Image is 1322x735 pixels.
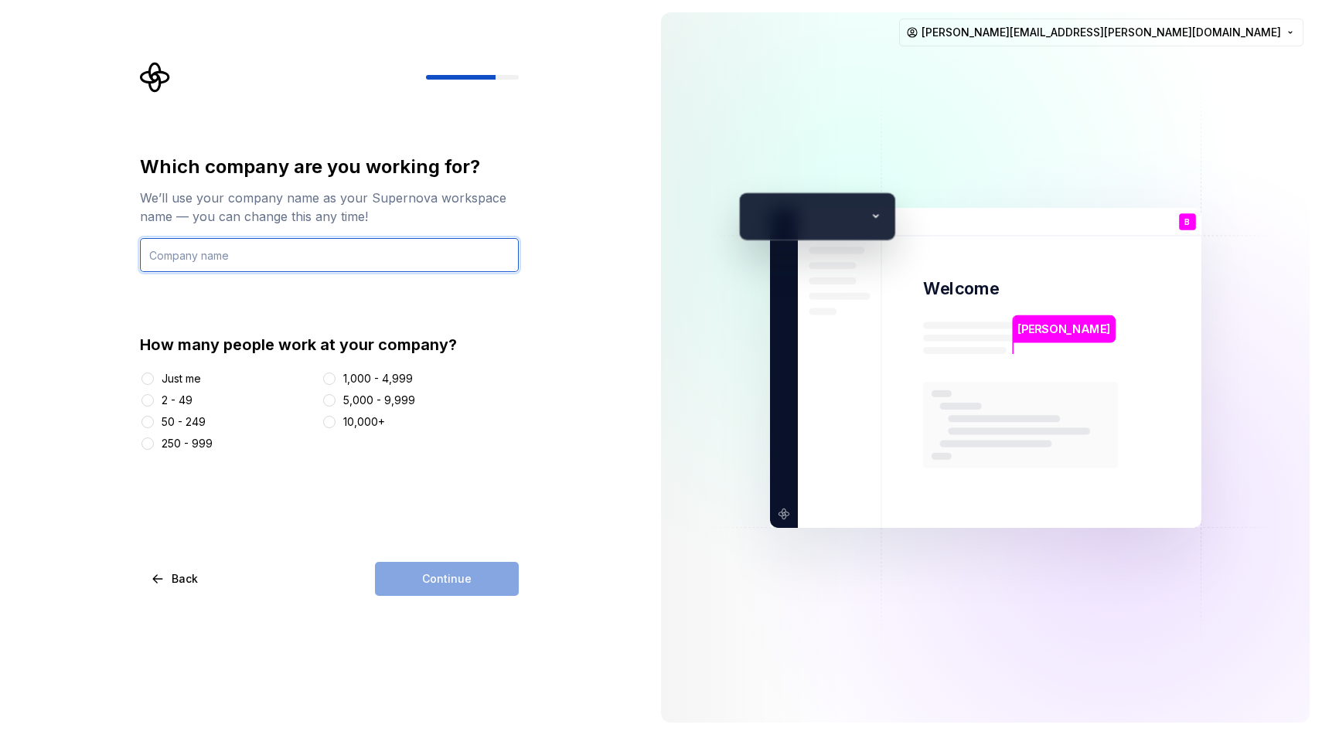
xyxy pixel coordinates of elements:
[923,277,999,300] p: Welcome
[922,25,1281,40] span: [PERSON_NAME][EMAIL_ADDRESS][PERSON_NAME][DOMAIN_NAME]
[343,414,385,430] div: 10,000+
[899,19,1303,46] button: [PERSON_NAME][EMAIL_ADDRESS][PERSON_NAME][DOMAIN_NAME]
[1184,217,1190,226] p: B
[162,393,193,408] div: 2 - 49
[172,571,198,587] span: Back
[140,334,519,356] div: How many people work at your company?
[140,562,211,596] button: Back
[140,155,519,179] div: Which company are you working for?
[162,414,206,430] div: 50 - 249
[140,62,171,93] svg: Supernova Logo
[162,436,213,451] div: 250 - 999
[343,393,415,408] div: 5,000 - 9,999
[343,371,413,386] div: 1,000 - 4,999
[162,371,201,386] div: Just me
[140,189,519,226] div: We’ll use your company name as your Supernova workspace name — you can change this any time!
[1017,320,1110,337] p: [PERSON_NAME]
[140,238,519,272] input: Company name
